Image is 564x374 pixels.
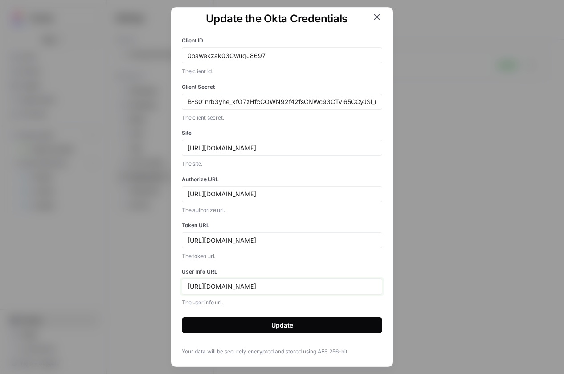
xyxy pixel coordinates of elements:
[271,321,293,330] div: Update
[182,129,382,137] label: Site
[182,159,382,168] p: The site.
[182,67,382,76] p: The client id.
[182,348,382,356] span: Your data will be securely encrypted and stored using AES 256-bit.
[182,12,372,26] h1: Update the Okta Credentials
[182,83,382,91] label: Client Secret
[182,268,382,276] label: User Info URL
[182,37,382,45] label: Client ID
[182,298,382,307] p: The user info url.
[182,175,382,183] label: Authorize URL
[182,113,382,122] p: The client secret.
[182,252,382,261] p: The token url.
[182,317,382,333] button: Update
[182,206,382,215] p: The authorize url.
[182,221,382,229] label: Token URL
